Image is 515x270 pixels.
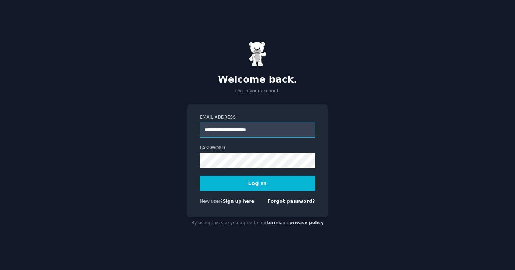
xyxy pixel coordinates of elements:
[200,145,315,151] label: Password
[268,199,315,204] a: Forgot password?
[200,176,315,191] button: Log In
[289,220,324,225] a: privacy policy
[187,217,328,229] div: By using this site you agree to our and
[187,74,328,86] h2: Welcome back.
[200,114,315,121] label: Email Address
[249,42,266,67] img: Gummy Bear
[223,199,254,204] a: Sign up here
[187,88,328,95] p: Log in your account.
[200,199,223,204] span: New user?
[267,220,281,225] a: terms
